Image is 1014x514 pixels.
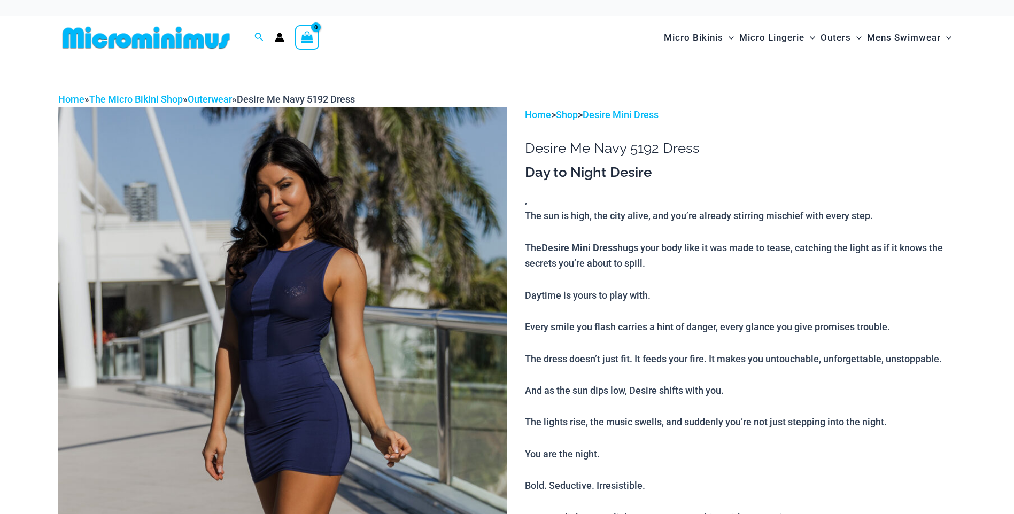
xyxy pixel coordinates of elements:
p: > > [525,107,956,123]
a: Home [58,94,84,105]
h1: Desire Me Navy 5192 Dress [525,140,956,157]
a: The Micro Bikini Shop [89,94,183,105]
a: Desire Mini Dress [583,109,659,120]
span: Menu Toggle [851,24,862,51]
span: » » » [58,94,355,105]
span: Mens Swimwear [867,24,941,51]
a: Search icon link [254,31,264,44]
span: Menu Toggle [723,24,734,51]
span: Micro Bikinis [664,24,723,51]
span: Menu Toggle [804,24,815,51]
a: Outerwear [188,94,232,105]
b: Desire Mini Dress [541,241,617,254]
a: OutersMenu ToggleMenu Toggle [818,21,864,54]
a: Mens SwimwearMenu ToggleMenu Toggle [864,21,954,54]
span: Menu Toggle [941,24,951,51]
a: Account icon link [275,33,284,42]
a: Micro BikinisMenu ToggleMenu Toggle [661,21,737,54]
img: MM SHOP LOGO FLAT [58,26,234,50]
span: Outers [821,24,851,51]
h3: Day to Night Desire [525,163,956,182]
a: Home [525,109,551,120]
a: View Shopping Cart, empty [295,25,320,50]
span: Micro Lingerie [739,24,804,51]
a: Micro LingerieMenu ToggleMenu Toggle [737,21,818,54]
nav: Site Navigation [660,20,956,56]
span: Desire Me Navy 5192 Dress [237,94,355,105]
a: Shop [556,109,578,120]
